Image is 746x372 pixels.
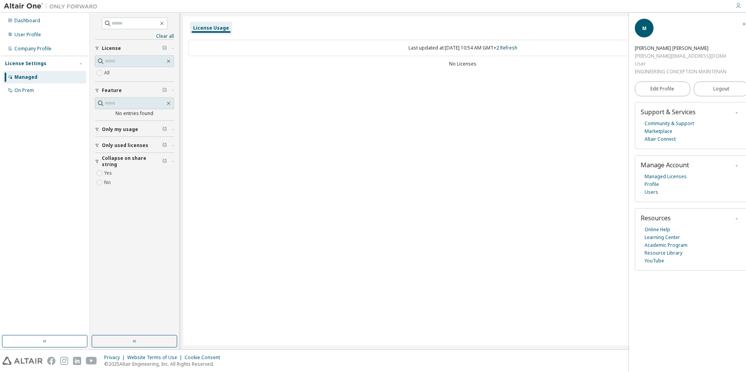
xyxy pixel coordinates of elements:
span: Clear filter [162,126,167,133]
a: Community & Support [645,120,694,128]
img: Altair One [4,2,101,10]
div: Company Profile [14,46,52,52]
img: altair_logo.svg [2,357,43,365]
button: Feature [95,82,174,99]
button: Only my usage [95,121,174,138]
span: License [102,45,121,51]
button: Collapse on share string [95,153,174,170]
img: linkedin.svg [73,357,81,365]
div: ENGINEERING CONCEPTION MAINTENANCE [635,68,726,76]
div: Website Terms of Use [127,354,185,361]
div: Last updated at: [DATE] 10:54 AM GMT+2 [188,40,737,56]
img: youtube.svg [86,357,97,365]
img: facebook.svg [47,357,55,365]
a: Resource Library [645,249,682,257]
div: MALROUX Julien [635,44,726,52]
div: No Licenses [188,61,737,67]
div: [PERSON_NAME][EMAIL_ADDRESS][DOMAIN_NAME] [635,52,726,60]
label: No [104,178,112,187]
span: Clear filter [162,45,167,51]
div: Privacy [104,354,127,361]
span: Resources [641,214,671,222]
span: Only my usage [102,126,138,133]
a: Clear all [95,33,174,39]
div: User [635,60,726,68]
img: instagram.svg [60,357,68,365]
span: Clear filter [162,158,167,165]
div: Dashboard [14,18,40,24]
a: Learning Center [645,234,680,241]
span: Clear filter [162,142,167,149]
span: Only used licenses [102,142,148,149]
div: License Usage [193,25,229,31]
span: Logout [713,85,729,93]
div: On Prem [14,87,34,94]
span: Clear filter [162,87,167,94]
a: Profile [645,181,659,188]
span: Edit Profile [650,86,674,92]
p: © 2025 Altair Engineering, Inc. All Rights Reserved. [104,361,225,367]
a: Altair Connect [645,135,676,143]
span: Feature [102,87,122,94]
a: Online Help [645,226,670,234]
a: Academic Program [645,241,687,249]
label: All [104,68,111,78]
label: Yes [104,168,114,178]
button: Only used licenses [95,137,174,154]
div: Managed [14,74,37,80]
a: Refresh [500,44,517,51]
div: Cookie Consent [185,354,225,361]
span: Collapse on share string [102,155,162,168]
a: Users [645,188,658,196]
span: Manage Account [641,161,689,169]
a: Managed Licenses [645,173,687,181]
a: Edit Profile [635,81,690,96]
div: No entries found [95,110,174,117]
div: User Profile [14,32,41,38]
a: Marketplace [645,128,672,135]
a: YouTube [645,257,664,265]
div: License Settings [5,60,46,67]
button: License [95,40,174,57]
span: Support & Services [641,108,696,116]
span: M [642,25,647,32]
